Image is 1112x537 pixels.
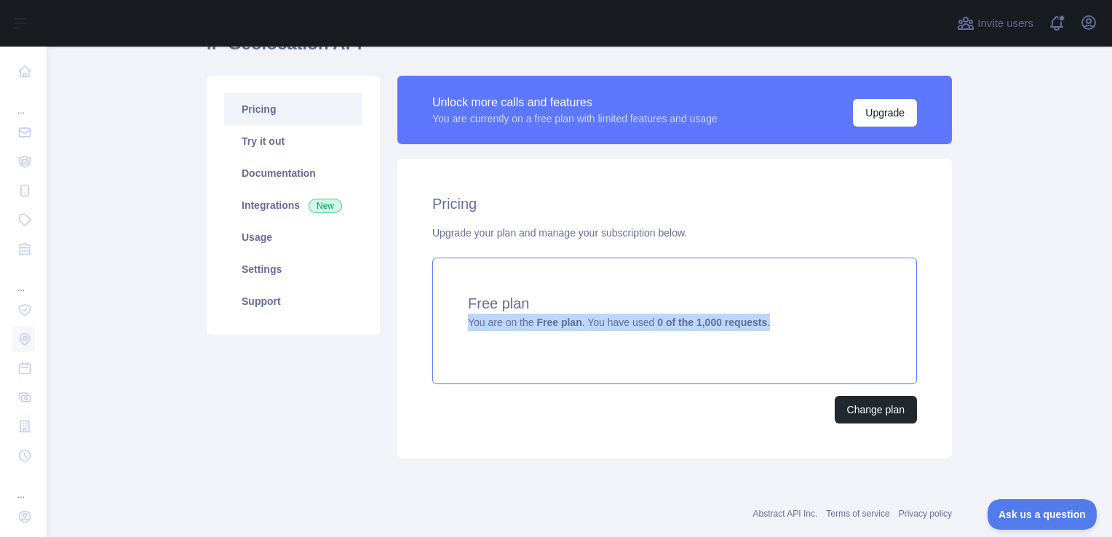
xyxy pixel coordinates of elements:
[224,253,362,285] a: Settings
[753,509,818,519] a: Abstract API Inc.
[826,509,889,519] a: Terms of service
[224,125,362,157] a: Try it out
[899,509,952,519] a: Privacy policy
[657,317,767,328] strong: 0 of the 1,000 requests
[432,94,718,111] div: Unlock more calls and features
[468,293,881,314] h4: Free plan
[224,93,362,125] a: Pricing
[977,15,1033,32] span: Invite users
[988,499,1097,530] iframe: Toggle Customer Support
[224,285,362,317] a: Support
[432,111,718,126] div: You are currently on a free plan with limited features and usage
[12,472,35,501] div: ...
[12,265,35,294] div: ...
[224,157,362,189] a: Documentation
[536,317,581,328] strong: Free plan
[835,396,917,423] button: Change plan
[954,12,1036,35] button: Invite users
[224,189,362,221] a: Integrations New
[12,87,35,116] div: ...
[853,99,917,127] button: Upgrade
[432,226,917,240] div: Upgrade your plan and manage your subscription below.
[207,32,952,67] h1: IP Geolocation API
[309,199,342,213] span: New
[224,221,362,253] a: Usage
[432,194,917,214] h2: Pricing
[468,317,770,328] span: You are on the . You have used .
